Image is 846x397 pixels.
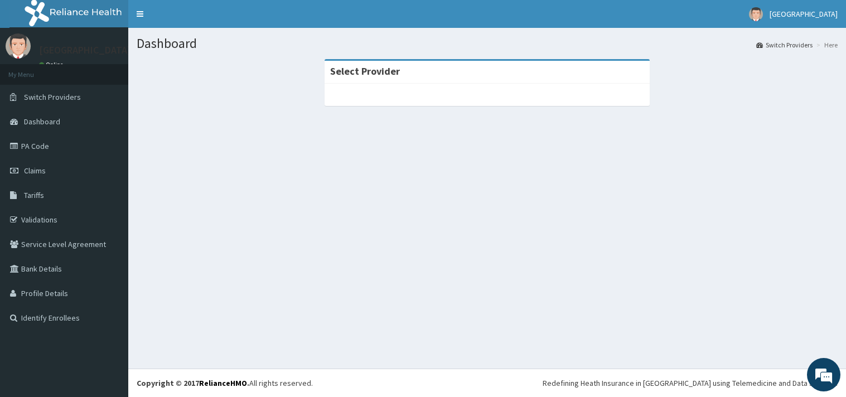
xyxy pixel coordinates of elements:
span: Switch Providers [24,92,81,102]
a: RelianceHMO [199,378,247,388]
img: User Image [6,33,31,59]
li: Here [814,40,838,50]
img: User Image [749,7,763,21]
div: Redefining Heath Insurance in [GEOGRAPHIC_DATA] using Telemedicine and Data Science! [543,377,838,389]
footer: All rights reserved. [128,369,846,397]
span: Tariffs [24,190,44,200]
a: Switch Providers [756,40,813,50]
p: [GEOGRAPHIC_DATA] [39,45,131,55]
strong: Copyright © 2017 . [137,378,249,388]
strong: Select Provider [330,65,400,78]
h1: Dashboard [137,36,838,51]
span: [GEOGRAPHIC_DATA] [770,9,838,19]
span: Dashboard [24,117,60,127]
a: Online [39,61,66,69]
span: Claims [24,166,46,176]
